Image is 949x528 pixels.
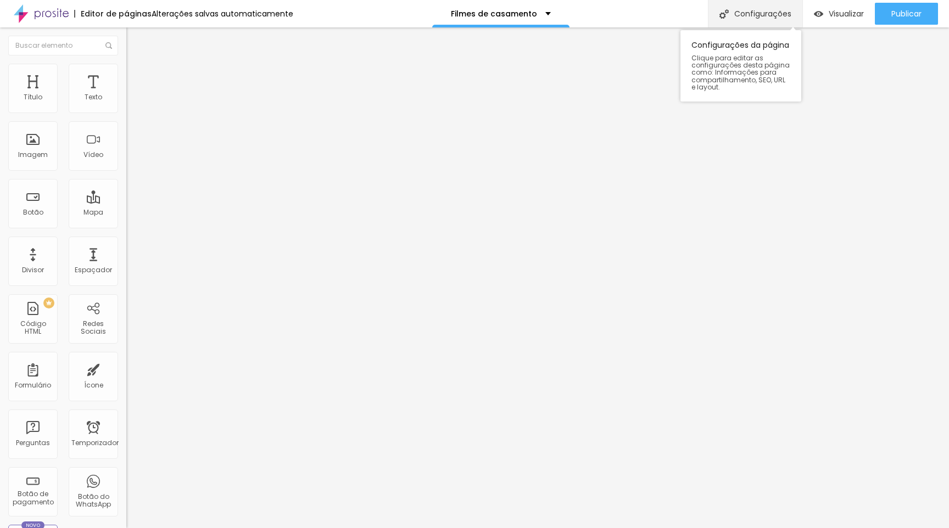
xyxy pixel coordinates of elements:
[691,53,790,92] font: Clique para editar as configurações desta página como: Informações para compartilhamento, SEO, UR...
[71,438,119,447] font: Temporizador
[16,438,50,447] font: Perguntas
[691,40,789,50] font: Configurações da página
[84,380,103,390] font: Ícone
[15,380,51,390] font: Formulário
[13,489,54,506] font: Botão de pagamento
[814,9,823,19] img: view-1.svg
[451,8,537,19] font: Filmes de casamento
[22,265,44,274] font: Divisor
[83,150,103,159] font: Vídeo
[152,8,293,19] font: Alterações salvas automaticamente
[734,8,791,19] font: Configurações
[105,42,112,49] img: Ícone
[23,207,43,217] font: Botão
[8,36,118,55] input: Buscar elemento
[18,150,48,159] font: Imagem
[875,3,938,25] button: Publicar
[829,8,864,19] font: Visualizar
[75,265,112,274] font: Espaçador
[803,3,875,25] button: Visualizar
[76,492,111,509] font: Botão do WhatsApp
[891,8,922,19] font: Publicar
[24,92,42,102] font: Título
[81,8,152,19] font: Editor de páginas
[85,92,102,102] font: Texto
[719,9,729,19] img: Ícone
[83,207,103,217] font: Mapa
[20,319,46,336] font: Código HTML
[81,319,106,336] font: Redes Sociais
